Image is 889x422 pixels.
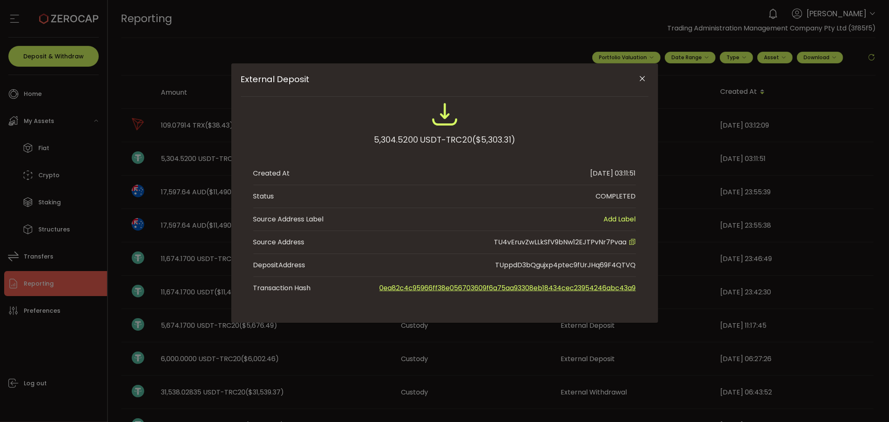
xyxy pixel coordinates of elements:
iframe: Chat Widget [847,382,889,422]
a: 0ea82c4c95966ff38e056703609f6a75aa93308eb18434cec23954246abc43a9 [380,283,636,293]
div: Created At [253,168,290,178]
span: Transaction Hash [253,283,337,293]
div: Source Address [253,237,305,247]
span: External Deposit [241,74,608,84]
div: Status [253,191,274,201]
div: Address [253,260,306,270]
span: Add Label [604,214,636,224]
div: COMPLETED [596,191,636,201]
span: ($5,303.31) [472,132,515,147]
div: 5,304.5200 USDT-TRC20 [374,132,515,147]
span: TU4vEruvZwLLkSfV9bNw12EJTPvNr7Pvaa [494,237,627,247]
div: External Deposit [231,63,658,323]
div: TUppdD3bQgujxp4ptec9fUrJHq69F4QTVQ [496,260,636,270]
button: Close [635,72,650,86]
div: [DATE] 03:11:51 [591,168,636,178]
span: Source Address Label [253,214,324,224]
span: Deposit [253,260,279,270]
